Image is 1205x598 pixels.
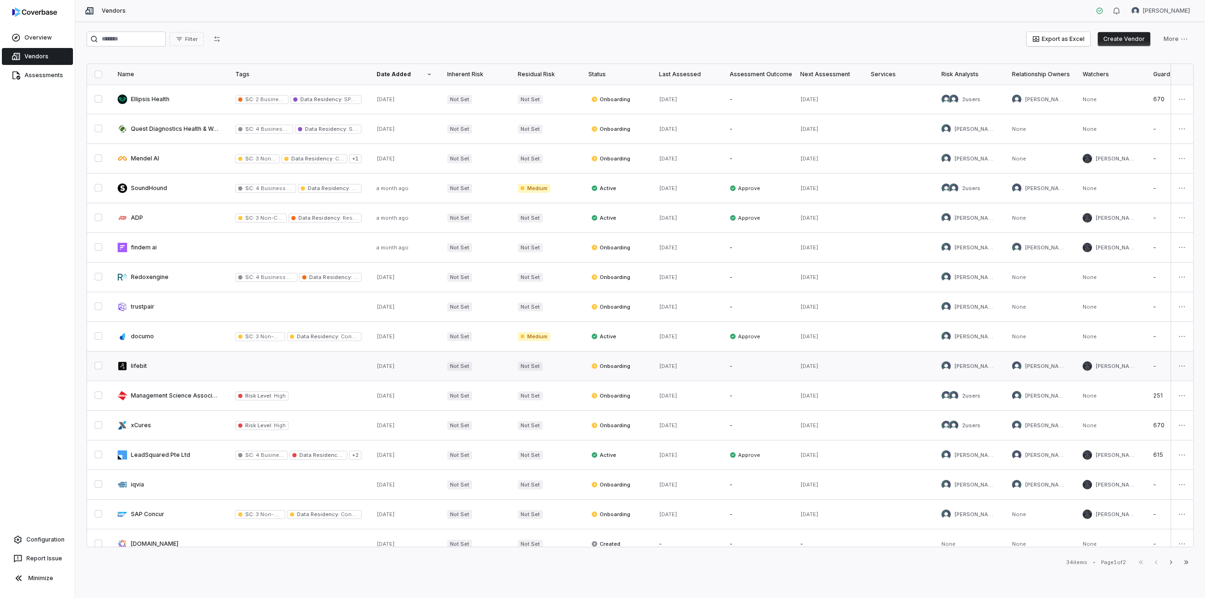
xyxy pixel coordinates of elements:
[235,71,361,78] div: Tags
[659,392,677,399] span: [DATE]
[955,303,997,311] span: [PERSON_NAME]
[518,332,550,341] span: Medium
[2,67,73,84] a: Assessments
[800,481,819,488] span: [DATE]
[800,244,819,251] span: [DATE]
[245,96,254,103] span: SC :
[1025,96,1068,103] span: [PERSON_NAME]
[1096,481,1138,488] span: [PERSON_NAME]
[377,155,395,162] span: [DATE]
[518,391,543,400] span: Not Set
[447,451,472,460] span: Not Set
[254,215,291,221] span: 3 Non-Critical
[591,184,616,192] span: Active
[518,451,543,460] span: Not Set
[659,303,677,310] span: [DATE]
[1096,155,1138,162] span: [PERSON_NAME]
[659,126,677,132] span: [DATE]
[659,452,677,458] span: [DATE]
[1012,391,1021,400] img: Emily Kong avatar
[1012,421,1021,430] img: Trisha Stowell avatar
[447,332,472,341] span: Not Set
[722,411,793,440] td: -
[949,421,958,430] img: Arun Muthu avatar
[1096,244,1138,251] span: [PERSON_NAME]
[518,421,543,430] span: Not Set
[1083,71,1138,78] div: Watchers
[377,244,409,251] span: a month ago
[722,85,793,114] td: -
[1012,95,1021,104] img: Mark McCoy avatar
[955,274,997,281] span: [PERSON_NAME]
[254,185,317,191] span: 4 Business Supporting
[949,183,958,193] img: Arun Muthu avatar
[447,540,472,549] span: Not Set
[254,452,317,458] span: 4 Business Supporting
[1101,559,1126,566] div: Page 1 of 2
[1025,481,1068,488] span: [PERSON_NAME]
[1066,559,1087,566] div: 34 items
[254,511,291,518] span: 3 Non-Critical
[4,531,71,548] a: Configuration
[352,274,380,280] span: Restricted
[518,540,543,549] span: Not Set
[447,95,472,104] span: Not Set
[591,451,616,459] span: Active
[518,480,543,489] span: Not Set
[949,95,958,104] img: Arun Muthu avatar
[1132,7,1139,15] img: Jesse Nord avatar
[941,71,997,78] div: Risk Analysts
[254,126,317,132] span: 4 Business Supporting
[1012,243,1021,252] img: Grant Weinberg avatar
[447,510,472,519] span: Not Set
[800,452,819,458] span: [DATE]
[800,303,819,310] span: [DATE]
[518,303,543,311] span: Not Set
[377,452,395,458] span: [DATE]
[377,303,395,310] span: [DATE]
[349,154,361,163] span: + 1
[962,392,980,399] span: 2 users
[659,96,677,103] span: [DATE]
[800,215,819,221] span: [DATE]
[722,500,793,529] td: -
[800,71,856,78] div: Next Assessment
[659,185,677,191] span: [DATE]
[518,273,543,282] span: Not Set
[659,422,677,429] span: [DATE]
[722,144,793,174] td: -
[941,124,951,134] img: Arun Muthu avatar
[1012,450,1021,460] img: Sivakumar Rajagopal avatar
[245,126,254,132] span: SC :
[102,7,126,15] span: Vendors
[300,96,343,103] span: Data Residency :
[273,422,286,429] span: High
[591,422,630,429] span: Onboarding
[447,214,472,223] span: Not Set
[245,422,273,429] span: Risk Level :
[1027,32,1090,46] button: Export as Excel
[377,422,395,429] span: [DATE]
[350,185,383,191] span: Confidential
[941,510,951,519] img: Arun Muthu avatar
[800,126,819,132] span: [DATE]
[447,480,472,489] span: Not Set
[518,214,543,223] span: Not Set
[659,71,715,78] div: Last Assessed
[1025,363,1068,370] span: [PERSON_NAME]
[941,391,951,400] img: Justin Trimachi avatar
[591,510,630,518] span: Onboarding
[800,511,819,518] span: [DATE]
[591,481,630,488] span: Onboarding
[4,569,71,588] button: Minimize
[659,155,677,162] span: [DATE]
[722,381,793,411] td: -
[308,185,350,191] span: Data Residency :
[591,244,630,251] span: Onboarding
[518,362,543,371] span: Not Set
[955,155,997,162] span: [PERSON_NAME]
[591,273,630,281] span: Onboarding
[309,274,352,280] span: Data Residency :
[245,155,254,162] span: SC :
[447,391,472,400] span: Not Set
